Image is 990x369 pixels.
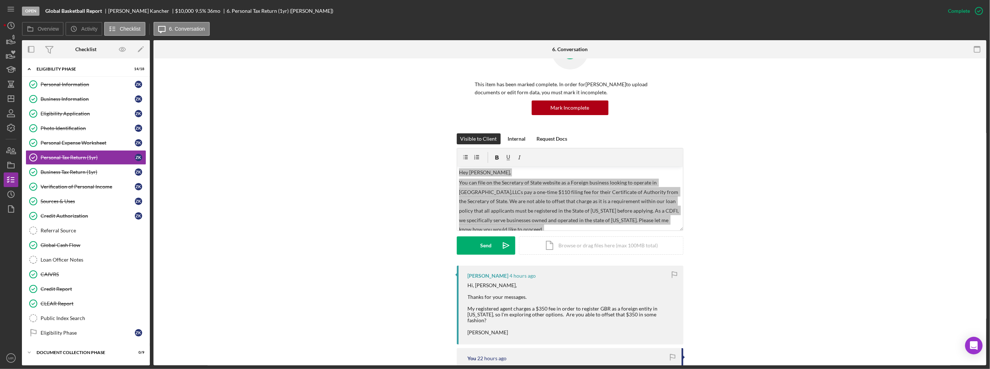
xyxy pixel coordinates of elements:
div: Z K [135,212,142,220]
div: Z K [135,183,142,190]
a: Photo IdentificationZK [26,121,146,136]
div: Z K [135,95,142,103]
div: 14 / 18 [131,67,144,71]
a: Verification of Personal IncomeZK [26,179,146,194]
button: Visible to Client [457,133,501,144]
div: Z K [135,168,142,176]
div: 6. Personal Tax Return (1yr) ([PERSON_NAME]) [227,8,333,14]
div: 0 / 9 [131,350,144,355]
label: Checklist [120,26,141,32]
a: Personal InformationZK [26,77,146,92]
text: MR [8,356,14,360]
div: Global Cash Flow [41,242,146,248]
button: Internal [504,133,530,144]
div: Loan Officer Notes [41,257,146,263]
mark: LLCs pay a one-time $110 filing fee for their Certificate of Authority from the Secretary of Stat... [459,189,680,232]
div: [PERSON_NAME] [468,273,509,279]
label: Activity [81,26,97,32]
div: 6. Conversation [552,46,588,52]
p: This item has been marked complete. In order for [PERSON_NAME] to upload documents or edit form d... [475,80,665,97]
a: Personal Tax Return (1yr)ZK [26,150,146,165]
div: Z K [135,125,142,132]
button: Overview [22,22,64,36]
div: Z K [135,81,142,88]
button: Request Docs [533,133,571,144]
button: MR [4,351,18,365]
div: Referral Source [41,228,146,233]
a: Referral Source [26,223,146,238]
p: Hey [PERSON_NAME], [459,168,681,176]
a: Loan Officer Notes [26,252,146,267]
div: Z K [135,139,142,147]
label: 6. Conversation [169,26,205,32]
button: Activity [65,22,102,36]
div: Eligibility Phase [37,67,126,71]
div: [PERSON_NAME] Kancher [108,8,175,14]
div: 36 mo [207,8,220,14]
div: Credit Report [41,286,146,292]
div: Sources & Uses [41,198,135,204]
div: Personal Expense Worksheet [41,140,135,146]
a: CAIVRS [26,267,146,282]
a: Public Index Search [26,311,146,326]
button: Checklist [104,22,145,36]
div: Open [22,7,39,16]
div: Eligibility Phase [41,330,135,336]
div: CAIVRS [41,271,146,277]
a: Credit AuthorizationZK [26,209,146,223]
a: Business InformationZK [26,92,146,106]
div: Request Docs [537,133,568,144]
div: Personal Information [41,81,135,87]
b: Global Basketball Report [45,8,102,14]
label: Overview [38,26,59,32]
a: Personal Expense WorksheetZK [26,136,146,150]
div: Document Collection Phase [37,350,126,355]
div: Personal Tax Return (1yr) [41,155,135,160]
div: You [468,355,477,361]
button: Complete [941,4,986,18]
div: Credit Authorization [41,213,135,219]
div: Mark Incomplete [551,100,589,115]
div: Visible to Client [460,133,497,144]
div: Z K [135,110,142,117]
div: Z K [135,198,142,205]
button: Send [457,236,515,255]
div: Send [480,236,492,255]
button: 6. Conversation [153,22,210,36]
p: You can file on the Secretary of State website as a Foreign business looking to operate in [GEOGR... [459,179,681,233]
a: CLEAR Report [26,296,146,311]
div: CLEAR Report [41,301,146,307]
a: Sources & UsesZK [26,194,146,209]
a: Eligibility PhaseZK [26,326,146,340]
div: Public Index Search [41,315,146,321]
div: Z K [135,154,142,161]
div: Eligibility Application [41,111,135,117]
div: Verification of Personal Income [41,184,135,190]
a: Credit Report [26,282,146,296]
div: Open Intercom Messenger [965,337,983,354]
time: 2025-09-23 19:38 [478,355,507,361]
div: Internal [508,133,526,144]
div: Photo Identification [41,125,135,131]
a: Global Cash Flow [26,238,146,252]
div: 9.5 % [195,8,206,14]
time: 2025-09-24 13:17 [510,273,536,279]
div: Checklist [75,46,96,52]
div: Z K [135,329,142,336]
div: Business Information [41,96,135,102]
a: Business Tax Return (1yr)ZK [26,165,146,179]
span: $10,000 [175,8,194,14]
div: Complete [948,4,970,18]
div: Business Tax Return (1yr) [41,169,135,175]
div: Hi, [PERSON_NAME], Thanks for your messages. My registered agent charges a $350 fee in order to r... [468,282,676,335]
button: Mark Incomplete [532,100,608,115]
a: Eligibility ApplicationZK [26,106,146,121]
